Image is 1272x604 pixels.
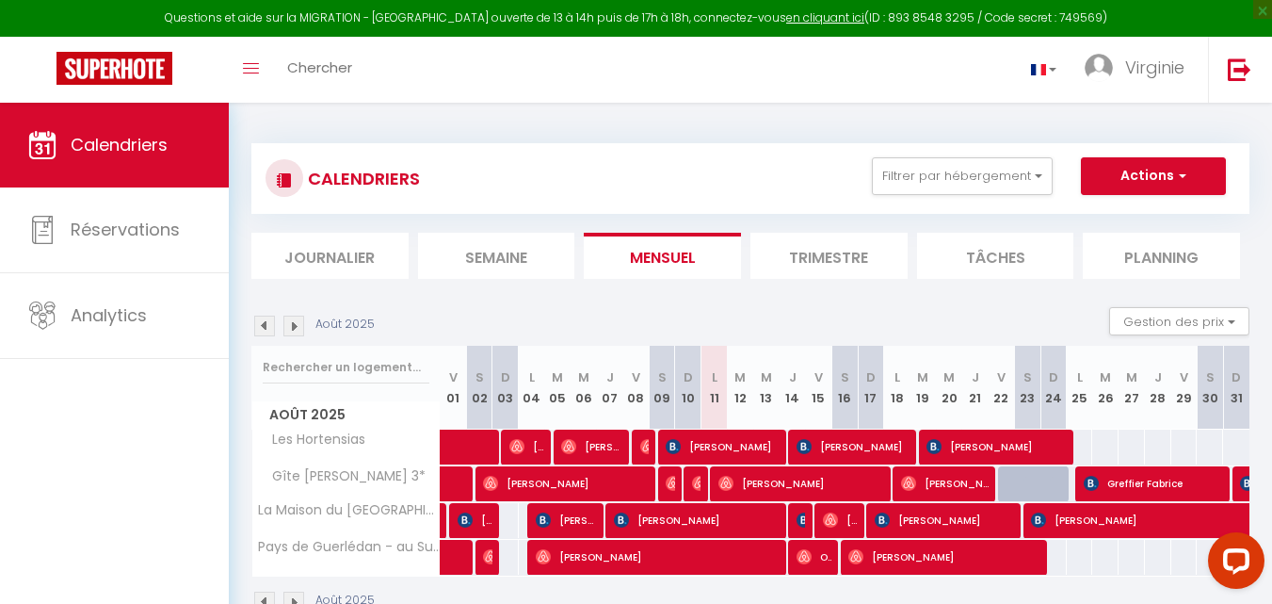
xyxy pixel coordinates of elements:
a: ... Virginie [1071,37,1208,103]
li: Journalier [251,233,409,279]
abbr: L [894,368,900,386]
span: [PERSON_NAME] [666,429,780,465]
abbr: S [841,368,849,386]
abbr: D [866,368,876,386]
th: 02 [466,346,492,430]
span: [PERSON_NAME] [848,539,1041,575]
span: [PERSON_NAME] [483,465,650,501]
span: [PERSON_NAME] [875,502,1015,538]
th: 12 [727,346,753,430]
span: [PERSON_NAME] [797,502,805,538]
a: Chercher [273,37,366,103]
li: Tâches [917,233,1074,279]
img: logout [1228,57,1251,81]
abbr: J [1154,368,1162,386]
th: 29 [1171,346,1198,430]
th: 30 [1197,346,1223,430]
th: 11 [701,346,728,430]
span: Réservations [71,218,180,241]
abbr: M [578,368,589,386]
span: [PERSON_NAME] [926,429,1067,465]
th: 08 [623,346,650,430]
a: [PERSON_NAME] [441,503,450,539]
abbr: S [475,368,484,386]
th: 31 [1223,346,1249,430]
th: 05 [544,346,571,430]
th: 06 [571,346,597,430]
span: [PERSON_NAME] [536,502,597,538]
span: [PERSON_NAME] [823,502,858,538]
button: Gestion des prix [1109,307,1249,335]
abbr: J [972,368,979,386]
abbr: S [1206,368,1215,386]
th: 23 [1014,346,1040,430]
span: [PERSON_NAME] [458,502,492,538]
abbr: M [552,368,563,386]
th: 28 [1145,346,1171,430]
span: Gîte [PERSON_NAME] 3* [255,466,430,487]
th: 17 [858,346,884,430]
abbr: M [943,368,955,386]
th: 22 [989,346,1015,430]
th: 09 [649,346,675,430]
abbr: M [761,368,772,386]
abbr: S [1023,368,1032,386]
li: Semaine [418,233,575,279]
span: Pays de Guerlédan - au Sud des Côtes d'Armor [255,540,443,554]
span: Chercher [287,57,352,77]
span: [PERSON_NAME] [PERSON_NAME] [666,465,674,501]
img: ... [1085,54,1113,82]
th: 19 [910,346,936,430]
img: Super Booking [56,52,172,85]
th: 16 [831,346,858,430]
abbr: D [684,368,693,386]
th: 13 [753,346,780,430]
span: Calendriers [71,133,168,156]
th: 24 [1040,346,1067,430]
th: 15 [806,346,832,430]
th: 18 [884,346,910,430]
abbr: V [1180,368,1188,386]
th: 20 [936,346,962,430]
abbr: M [734,368,746,386]
li: Trimestre [750,233,908,279]
span: [PERSON_NAME] [614,502,781,538]
span: Les Hortensias [255,430,370,450]
abbr: M [1100,368,1111,386]
input: Rechercher un logement... [263,351,429,384]
p: Août 2025 [315,316,375,334]
abbr: D [501,368,510,386]
abbr: L [1077,368,1083,386]
abbr: S [658,368,667,386]
th: 21 [962,346,989,430]
button: Actions [1081,157,1226,195]
th: 25 [1067,346,1093,430]
span: [PERSON_NAME] [901,465,989,501]
span: Août 2025 [252,401,440,429]
abbr: V [449,368,458,386]
li: Planning [1083,233,1240,279]
span: [PERSON_NAME] [692,465,700,501]
span: Greffier Fabrice [1084,465,1224,501]
abbr: M [917,368,928,386]
abbr: V [997,368,1006,386]
span: [PERSON_NAME] [536,539,781,575]
abbr: M [1126,368,1137,386]
th: 14 [780,346,806,430]
th: 27 [1119,346,1145,430]
iframe: LiveChat chat widget [1193,525,1272,604]
abbr: L [529,368,535,386]
th: 03 [492,346,519,430]
span: [PERSON_NAME] [797,429,910,465]
h3: CALENDRIERS [303,157,420,200]
th: 10 [675,346,701,430]
span: [PERSON_NAME] [509,429,544,465]
span: Ornel La [797,539,831,575]
a: en cliquant ici [786,9,864,25]
span: Virginie [1125,56,1184,79]
button: Filtrer par hébergement [872,157,1053,195]
th: 26 [1092,346,1119,430]
abbr: D [1049,368,1058,386]
abbr: V [632,368,640,386]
